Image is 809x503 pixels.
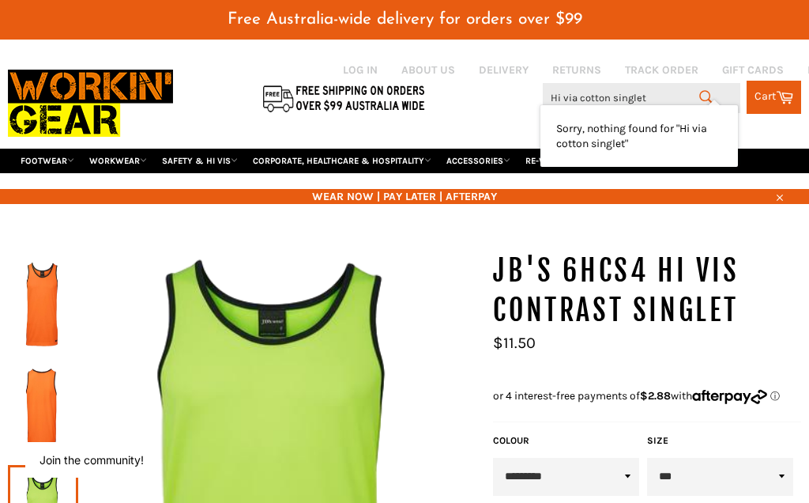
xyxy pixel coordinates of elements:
span: Free Australia-wide delivery for orders over $99 [228,11,582,28]
a: Cart [747,81,801,114]
a: GIFT CARDS [722,62,784,78]
a: SAFETY & HI VIS [156,149,244,173]
img: JB'S 6HCS4 Hi Vis Contrast Singlet - Workin' Gear [16,261,70,348]
input: Search [543,83,740,113]
span: WEAR NOW | PAY LATER | AFTERPAY [8,189,801,204]
label: Size [647,434,793,448]
a: CORPORATE, HEALTHCARE & HOSPITALITY [246,149,438,173]
a: FOOTWEAR [14,149,81,173]
h1: JB'S 6HCS4 Hi Vis Contrast Singlet [493,251,801,330]
a: RE-WORKIN' GEAR [519,149,605,173]
a: WORKWEAR [83,149,153,173]
span: $11.50 [493,334,536,352]
button: Join the community! [40,453,144,467]
img: JB'S 6HCS4 Hi Vis Contrast Singlet - Workin' Gear [16,367,70,454]
a: RETURNS [552,62,601,78]
img: Workin Gear leaders in Workwear, Safety Boots, PPE, Uniforms. Australia's No.1 in Workwear [8,59,173,148]
img: Flat $9.95 shipping Australia wide [261,82,427,114]
a: TRACK ORDER [625,62,698,78]
span: Sorry, nothing found for "Hi via cotton singlet" [556,122,707,150]
label: COLOUR [493,434,639,448]
a: ACCESSORIES [440,149,517,173]
li: No Results [540,105,738,168]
